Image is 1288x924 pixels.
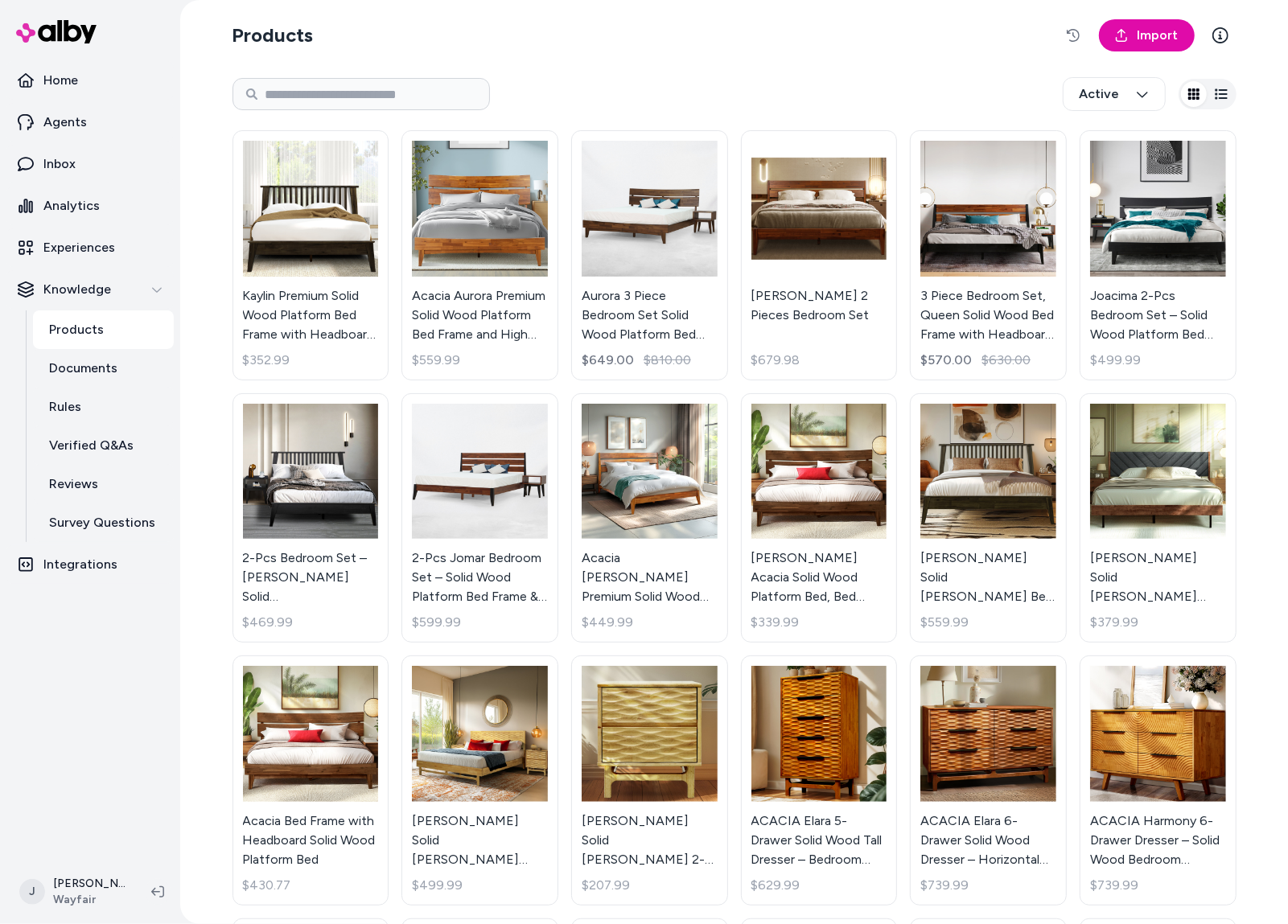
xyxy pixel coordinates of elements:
[49,320,104,339] p: Products
[33,503,174,542] a: Survey Questions
[33,465,174,503] a: Reviews
[33,310,174,349] a: Products
[401,655,558,906] a: Gerrell Elara Solid Wood Platform Bed Frame with Sculpted Spearhead Headboard – Mid-Century Moder...
[232,23,314,48] h2: Products
[232,655,389,906] a: Acacia Bed Frame with Headboard Solid Wood Platform BedAcacia Bed Frame with Headboard Solid Wood...
[741,130,898,380] a: Emery 2 Pieces Bedroom Set[PERSON_NAME] 2 Pieces Bedroom Set$679.98
[1080,130,1237,380] a: Joacima 2-Pcs Bedroom Set – Solid Wood Platform Bed Frame & Matching Nightstand, Mid-Century Mode...
[1080,393,1237,643] a: Felisha Solid Wood King Upholstered Bed Frame with Fabric Headboard, Contemporary Modern Upholste...
[10,866,138,918] button: J[PERSON_NAME]Wayfair
[232,130,389,380] a: Kaylin Premium Solid Wood Platform Bed Frame with Headboard – 800 lb Capacity, No Box Spring Need...
[49,436,134,455] p: Verified Q&As
[401,130,558,380] a: Acacia Aurora Premium Solid Wood Platform Bed Frame and High Headboard, King Bed Frame with Headb...
[1099,19,1195,51] a: Import
[232,393,389,643] a: 2-Pcs Bedroom Set – Jildardo Solid Wood Platform Bed Frame & Matching Nightstand, Scandinavian Ru...
[6,228,174,267] a: Experiences
[33,388,174,426] a: Rules
[43,71,78,90] p: Home
[910,393,1067,643] a: Kristoffer Solid Wood Bed Frame with Headboard[PERSON_NAME] Solid [PERSON_NAME] Bed Frame with He...
[6,270,174,309] button: Knowledge
[53,892,126,908] span: Wayfair
[1138,26,1179,45] span: Import
[43,238,115,257] p: Experiences
[1063,77,1166,111] button: Active
[43,555,117,574] p: Integrations
[19,879,45,905] span: J
[49,513,155,532] p: Survey Questions
[571,130,728,380] a: Aurora 3 Piece Bedroom Set Solid Wood Platform Bed Frame with Headboard and NightstandAurora 3 Pi...
[6,61,174,100] a: Home
[6,187,174,225] a: Analytics
[53,876,126,892] p: [PERSON_NAME]
[910,130,1067,380] a: 3 Piece Bedroom Set, Queen Solid Wood Bed Frame with Headboard and 2 Nightstand, 800lbs Capacity3...
[6,103,174,142] a: Agents
[6,145,174,183] a: Inbox
[6,545,174,584] a: Integrations
[1080,655,1237,906] a: ACACIA Harmony 6-Drawer Dresser – Solid Wood Bedroom Dresser With CNC Circle Pattern – Zen Sand G...
[401,393,558,643] a: 2-Pcs Jomar Bedroom Set – Solid Wood Platform Bed Frame & Matching Nightstand, Scandinavian Rusti...
[43,113,87,132] p: Agents
[43,280,111,299] p: Knowledge
[33,349,174,388] a: Documents
[741,655,898,906] a: ACACIA Elara 5-Drawer Solid Wood Tall Dresser – Bedroom Dresser With CNC Wave Detail – Mid-Centur...
[49,397,81,417] p: Rules
[910,655,1067,906] a: ACACIA Elara 6-Drawer Solid Wood Dresser – Horizontal Bedroom Wood Dresser With CNC Wave Texture ...
[49,359,117,378] p: Documents
[571,393,728,643] a: Acacia Christoper Premium Solid Wood Bed Frame, Bed Frame with Headboard Included, Mid century Mo...
[16,20,97,43] img: alby Logo
[43,196,100,216] p: Analytics
[43,154,76,174] p: Inbox
[571,655,728,906] a: Gerrell Elara Solid Wood 2-Drawer Nightstand with Sculpted Front – Mid-Century Modern Bedside Tab...
[741,393,898,643] a: Antione Acacia Solid Wood Platform Bed, Bed Frame with Headboard, Farmhouse Bed Frame Style[PERSO...
[33,426,174,465] a: Verified Q&As
[49,474,98,494] p: Reviews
